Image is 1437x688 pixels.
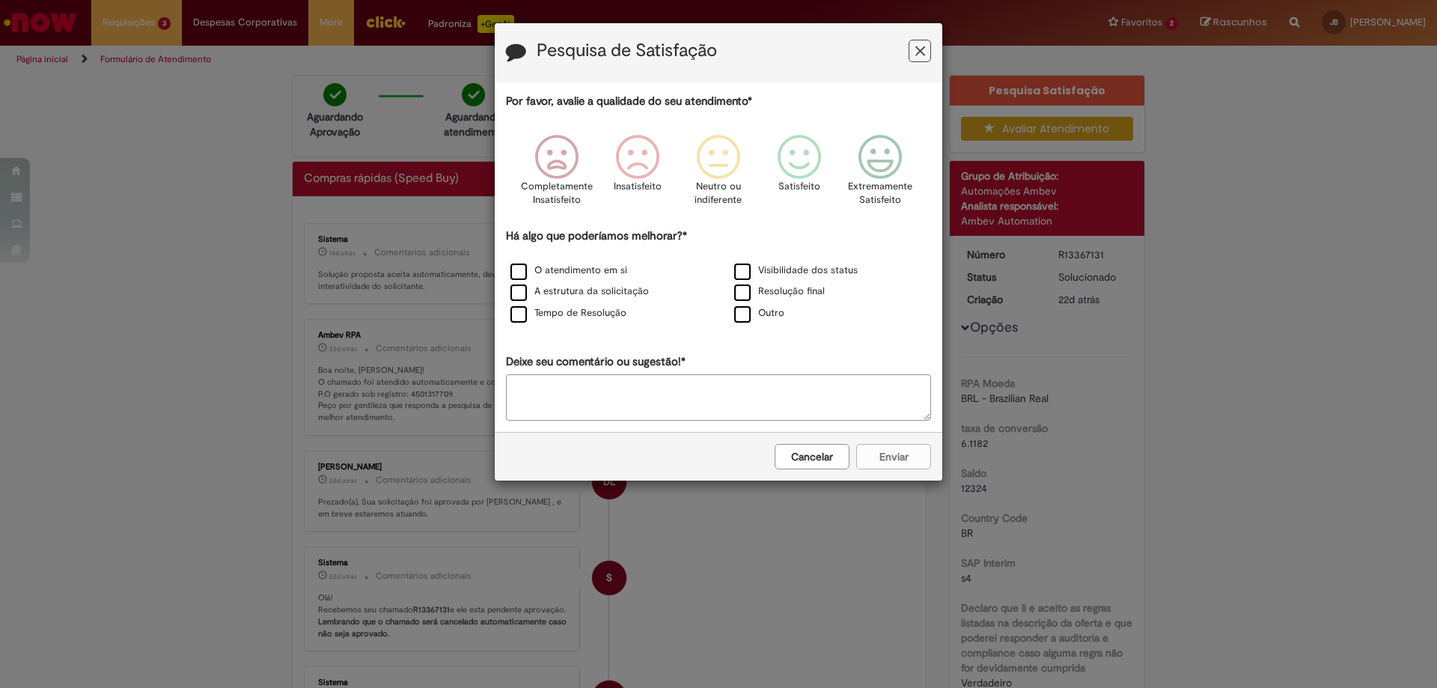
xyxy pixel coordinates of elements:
div: Satisfeito [761,124,838,226]
div: Há algo que poderíamos melhorar?* [506,228,931,325]
label: Por favor, avalie a qualidade do seu atendimento* [506,94,752,109]
p: Satisfeito [778,180,820,194]
div: Completamente Insatisfeito [518,124,594,226]
div: Extremamente Satisfeito [842,124,918,226]
button: Cancelar [775,444,849,469]
p: Neutro ou indiferente [692,180,745,207]
label: A estrutura da solicitação [510,284,649,299]
div: Neutro ou indiferente [680,124,757,226]
label: Tempo de Resolução [510,306,626,320]
label: O atendimento em si [510,264,627,278]
div: Insatisfeito [599,124,676,226]
label: Pesquisa de Satisfação [537,41,717,61]
label: Deixe seu comentário ou sugestão!* [506,354,686,370]
label: Outro [734,306,784,320]
p: Insatisfeito [614,180,662,194]
label: Visibilidade dos status [734,264,858,278]
p: Extremamente Satisfeito [848,180,912,207]
label: Resolução final [734,284,825,299]
p: Completamente Insatisfeito [521,180,593,207]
